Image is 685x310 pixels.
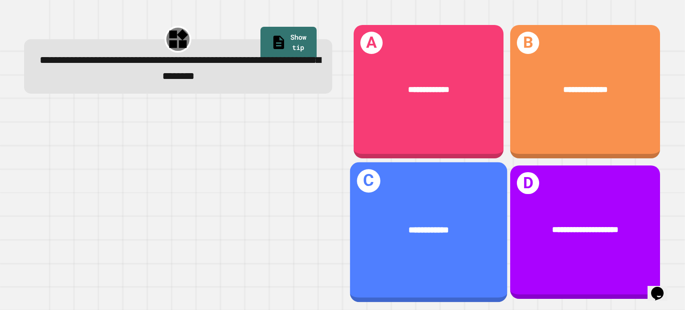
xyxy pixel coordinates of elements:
[357,169,380,192] h1: C
[260,27,317,60] a: Show tip
[517,172,539,194] h1: D
[360,32,383,54] h1: A
[517,32,539,54] h1: B
[648,274,676,301] iframe: chat widget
